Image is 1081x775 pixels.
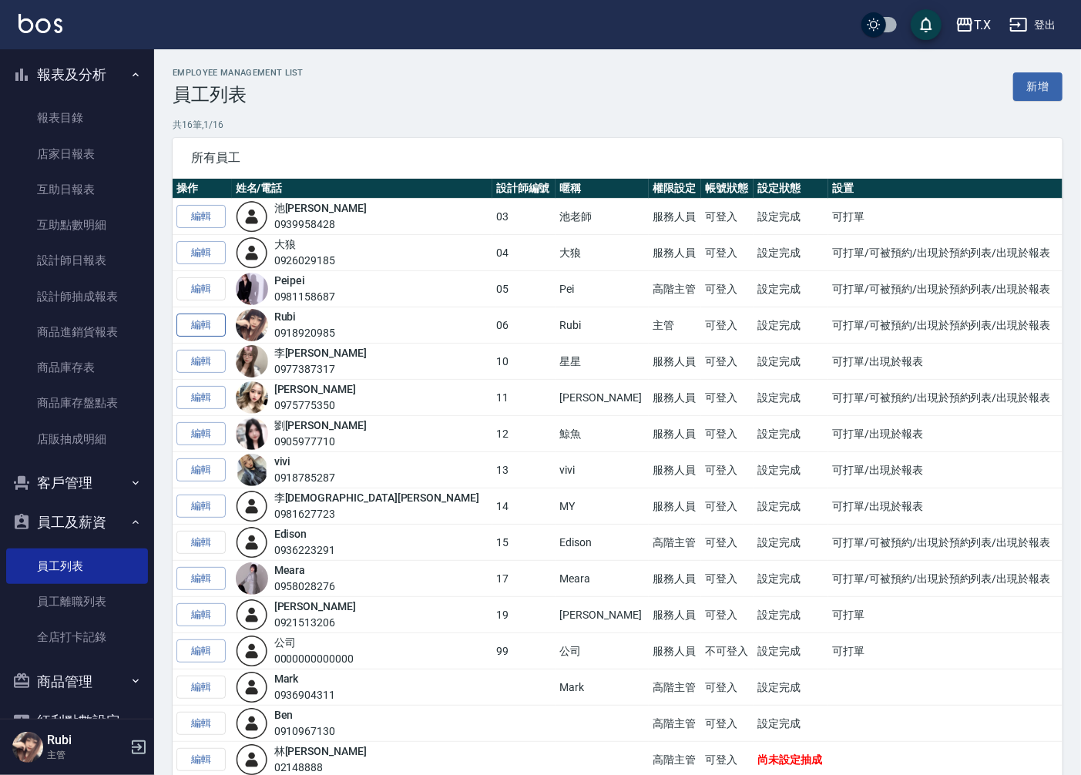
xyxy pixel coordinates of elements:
[274,615,356,631] div: 0921513206
[556,633,649,669] td: 公司
[176,422,226,446] a: 編輯
[649,235,701,271] td: 服務人員
[6,421,148,457] a: 店販抽成明細
[556,235,649,271] td: 大狼
[556,452,649,488] td: vivi
[828,199,1063,235] td: 可打單
[828,235,1063,271] td: 可打單/可被預約/出現於預約列表/出現於報表
[274,709,294,721] a: Ben
[754,271,828,307] td: 設定完成
[701,597,754,633] td: 可登入
[1003,11,1063,39] button: 登出
[649,597,701,633] td: 服務人員
[701,271,754,307] td: 可登入
[492,179,556,199] th: 設計師編號
[274,745,367,757] a: 林[PERSON_NAME]
[274,398,356,414] div: 0975775350
[492,307,556,344] td: 06
[828,525,1063,561] td: 可打單/可被預約/出現於預約列表/出現於報表
[828,416,1063,452] td: 可打單/出現於報表
[6,463,148,503] button: 客戶管理
[274,383,356,395] a: [PERSON_NAME]
[492,235,556,271] td: 04
[556,179,649,199] th: 暱稱
[6,619,148,655] a: 全店打卡記錄
[274,600,356,612] a: [PERSON_NAME]
[556,199,649,235] td: 池老師
[176,458,226,482] a: 編輯
[649,271,701,307] td: 高階主管
[754,416,828,452] td: 設定完成
[649,344,701,380] td: 服務人員
[649,561,701,597] td: 服務人員
[274,651,354,667] div: 0000000000000
[701,525,754,561] td: 可登入
[556,416,649,452] td: 鯨魚
[236,273,268,305] img: avatar.jpeg
[274,325,336,341] div: 0918920985
[701,488,754,525] td: 可登入
[236,345,268,377] img: avatar.jpeg
[556,271,649,307] td: Pei
[701,452,754,488] td: 可登入
[274,347,367,359] a: 李[PERSON_NAME]
[274,528,307,540] a: Edison
[236,490,268,522] img: user-login-man-human-body-mobile-person-512.png
[6,55,148,95] button: 報表及分析
[754,561,828,597] td: 設定完成
[492,452,556,488] td: 13
[701,199,754,235] td: 可登入
[274,687,336,703] div: 0936904311
[6,136,148,172] a: 店家日報表
[649,525,701,561] td: 高階主管
[6,100,148,136] a: 報表目錄
[176,350,226,374] a: 編輯
[701,706,754,742] td: 可登入
[911,9,942,40] button: save
[701,344,754,380] td: 可登入
[274,506,479,522] div: 0981627723
[6,243,148,278] a: 設計師日報表
[556,380,649,416] td: [PERSON_NAME]
[556,307,649,344] td: Rubi
[274,579,336,595] div: 0958028276
[274,636,296,649] a: 公司
[236,562,268,595] img: avatar.jpeg
[274,289,336,305] div: 0981158687
[754,669,828,706] td: 設定完成
[492,525,556,561] td: 15
[701,179,754,199] th: 帳號狀態
[754,380,828,416] td: 設定完成
[274,274,306,287] a: Peipei
[274,253,336,269] div: 0926029185
[649,452,701,488] td: 服務人員
[47,733,126,748] h5: Rubi
[754,307,828,344] td: 設定完成
[492,271,556,307] td: 05
[649,307,701,344] td: 主管
[236,418,268,450] img: avatar.jpeg
[274,542,336,559] div: 0936223291
[492,633,556,669] td: 99
[176,639,226,663] a: 編輯
[492,380,556,416] td: 11
[649,416,701,452] td: 服務人員
[176,205,226,229] a: 編輯
[556,488,649,525] td: MY
[6,279,148,314] a: 設計師抽成報表
[173,179,232,199] th: 操作
[6,701,148,741] button: 紅利點數設定
[274,310,297,323] a: Rubi
[6,172,148,207] a: 互助日報表
[754,199,828,235] td: 設定完成
[492,199,556,235] td: 03
[6,350,148,385] a: 商品庫存表
[757,753,822,766] span: 尚未設定抽成
[236,237,268,269] img: user-login-man-human-body-mobile-person-512.png
[274,470,336,486] div: 0918785287
[18,14,62,33] img: Logo
[828,271,1063,307] td: 可打單/可被預約/出現於預約列表/出現於報表
[701,380,754,416] td: 可登入
[556,344,649,380] td: 星星
[47,748,126,762] p: 主管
